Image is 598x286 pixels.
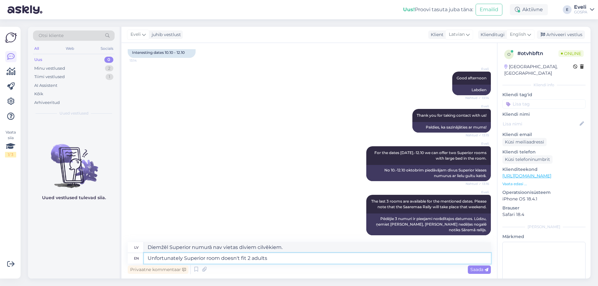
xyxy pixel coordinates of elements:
[502,233,586,240] p: Märkmed
[466,67,489,71] span: Eveli
[574,5,587,10] div: Eveli
[34,65,65,72] div: Minu vestlused
[366,165,491,181] div: No 10.-12.10 oktobrim piedāvājam divus Superior klases numurus ar lielu gultu katrā.
[5,152,16,157] div: 1 / 3
[466,141,489,146] span: Eveli
[106,74,113,80] div: 1
[476,4,502,16] button: Emailid
[502,111,586,118] p: Kliendi nimi
[149,31,181,38] div: juhib vestlust
[34,82,57,89] div: AI Assistent
[502,166,586,173] p: Klienditeekond
[466,133,489,138] span: Nähtud ✓ 13:15
[502,205,586,211] p: Brauser
[502,99,586,109] input: Lisa tag
[502,155,553,164] div: Küsi telefoninumbrit
[558,50,584,57] span: Online
[470,267,488,272] span: Saada
[452,85,491,95] div: Labdien
[478,31,505,38] div: Klienditugi
[99,45,115,53] div: Socials
[144,242,491,253] textarea: Diemžēl Superior numurā nav vietas diviem cilvēkiem.
[34,91,43,97] div: Kõik
[134,253,139,264] div: en
[428,31,444,38] div: Klient
[105,65,113,72] div: 2
[502,196,586,202] p: iPhone OS 18.4.1
[371,199,487,209] span: The last 3 rooms are available for the mentioned dates. Please note that the Saaremaa Rally will ...
[403,6,473,13] div: Proovi tasuta juba täna:
[502,82,586,88] div: Kliendi info
[28,133,120,189] img: No chats
[574,5,594,15] a: EveliGOSPA
[366,213,491,235] div: Pēdējie 3 numuri ir pieejami norādītajos datumos. Lūdzu, ņemiet [PERSON_NAME], [PERSON_NAME] nedē...
[466,190,489,195] span: Eveli
[457,76,486,80] span: Good afternoon
[502,181,586,187] p: Vaata edasi ...
[503,120,578,127] input: Lisa nimi
[449,31,465,38] span: Latvian
[502,91,586,98] p: Kliendi tag'id
[131,31,141,38] span: Eveli
[42,195,106,201] p: Uued vestlused tulevad siia.
[417,113,486,118] span: Thank you for taking contact with us!
[502,138,547,146] div: Küsi meiliaadressi
[130,58,153,63] span: 13:14
[33,45,40,53] div: All
[507,52,510,57] span: o
[5,32,17,44] img: Askly Logo
[502,131,586,138] p: Kliendi email
[34,57,42,63] div: Uus
[59,110,88,116] span: Uued vestlused
[517,50,558,57] div: # otvhbftn
[574,10,587,15] div: GOSPA
[128,47,196,58] div: Interesting dates 10.10 - 12.10
[466,181,489,186] span: Nähtud ✓ 13:16
[466,104,489,109] span: Eveli
[134,242,139,253] div: lv
[563,5,572,14] div: E
[374,150,487,161] span: For the dates [DATE].-12.10 we can offer two Superior rooms with large bed in the room.
[64,45,75,53] div: Web
[34,100,60,106] div: Arhiveeritud
[466,236,489,240] span: Nähtud ✓ 13:17
[39,32,64,39] span: Otsi kliente
[403,7,415,12] b: Uus!
[502,173,551,179] a: [URL][DOMAIN_NAME]
[502,189,586,196] p: Operatsioonisüsteem
[104,57,113,63] div: 0
[502,211,586,218] p: Safari 18.4
[412,122,491,133] div: Paldies, ka sazinājāties ar mums!
[34,74,65,80] div: Tiimi vestlused
[502,224,586,230] div: [PERSON_NAME]
[5,129,16,157] div: Vaata siia
[128,265,188,274] div: Privaatne kommentaar
[502,149,586,155] p: Kliendi telefon
[510,31,526,38] span: English
[465,96,489,100] span: Nähtud ✓ 13:14
[504,63,573,77] div: [GEOGRAPHIC_DATA], [GEOGRAPHIC_DATA]
[510,4,548,15] div: Aktiivne
[537,30,585,39] div: Arhiveeri vestlus
[144,253,491,264] textarea: Unfortunately Superior room doesn't fit 2 adults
